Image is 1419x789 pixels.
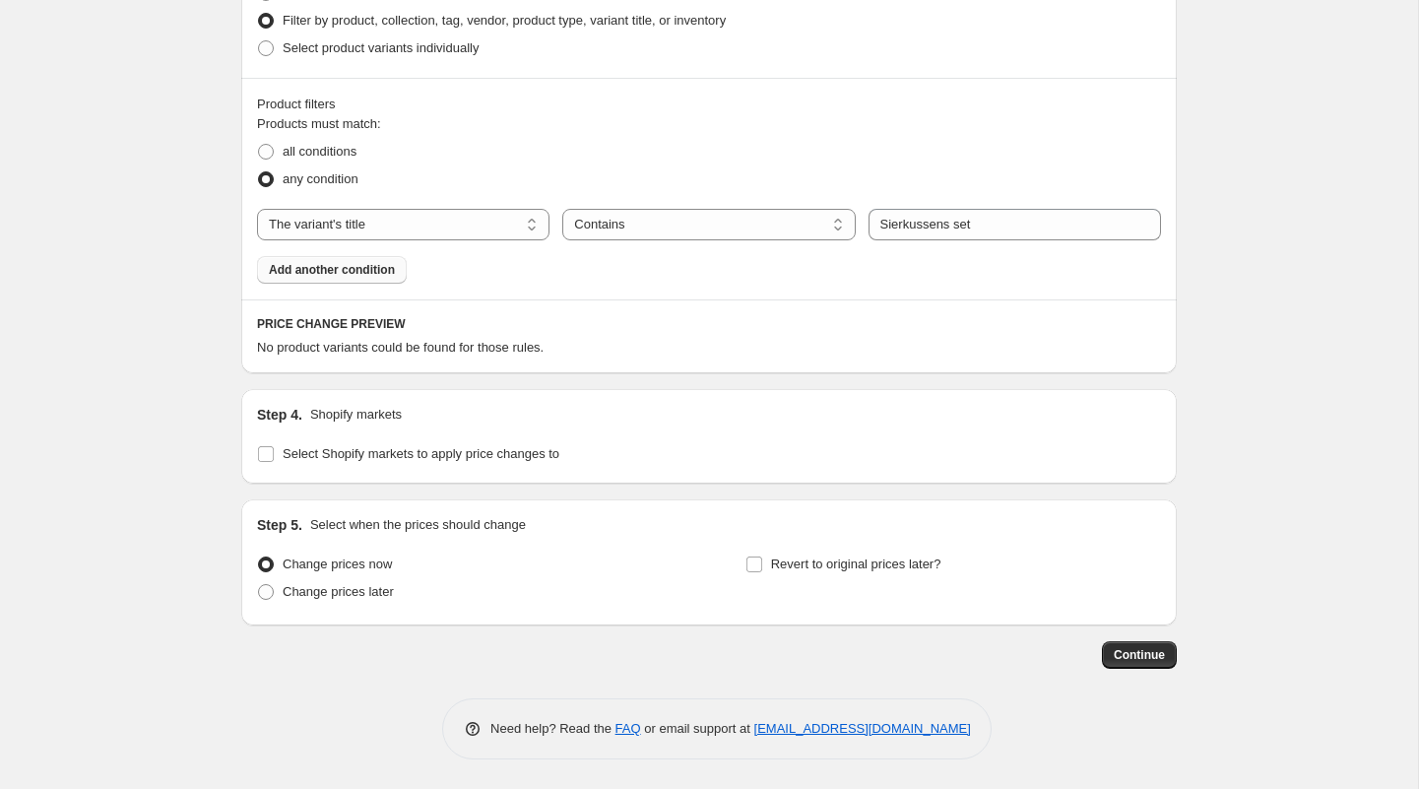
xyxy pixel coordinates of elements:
[283,557,392,571] span: Change prices now
[283,584,394,599] span: Change prices later
[615,721,641,736] a: FAQ
[641,721,754,736] span: or email support at
[257,405,302,425] h2: Step 4.
[283,40,479,55] span: Select product variants individually
[283,13,726,28] span: Filter by product, collection, tag, vendor, product type, variant title, or inventory
[283,446,559,461] span: Select Shopify markets to apply price changes to
[283,144,356,159] span: all conditions
[1114,647,1165,663] span: Continue
[257,95,1161,114] div: Product filters
[1102,641,1177,669] button: Continue
[257,116,381,131] span: Products must match:
[269,262,395,278] span: Add another condition
[754,721,971,736] a: [EMAIL_ADDRESS][DOMAIN_NAME]
[257,316,1161,332] h6: PRICE CHANGE PREVIEW
[310,405,402,425] p: Shopify markets
[283,171,358,186] span: any condition
[257,256,407,284] button: Add another condition
[257,340,544,355] span: No product variants could be found for those rules.
[771,557,941,571] span: Revert to original prices later?
[310,515,526,535] p: Select when the prices should change
[257,515,302,535] h2: Step 5.
[490,721,615,736] span: Need help? Read the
